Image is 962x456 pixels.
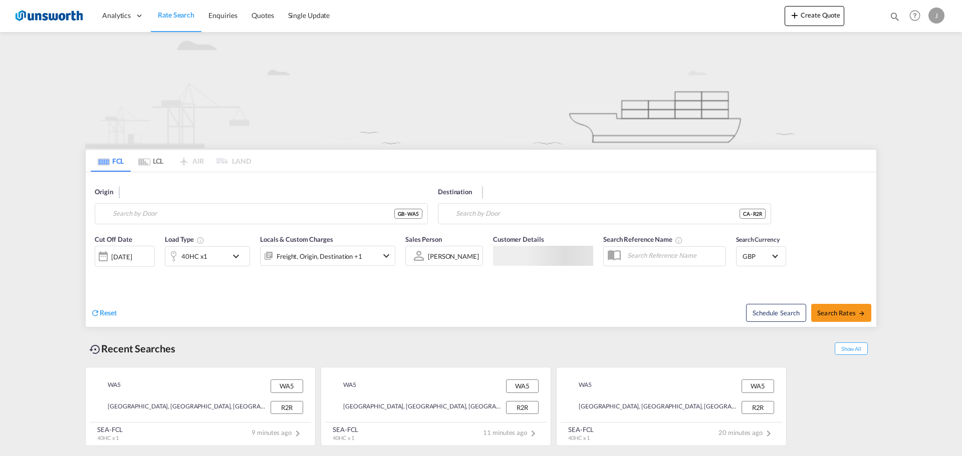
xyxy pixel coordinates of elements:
md-icon: icon-chevron-right [527,427,539,439]
input: Search by Door [113,206,394,221]
span: Enquiries [208,11,237,20]
md-icon: icon-plus 400-fg [789,9,801,21]
input: Search by Door [456,206,740,221]
span: 11 minutes ago [483,428,539,436]
md-icon: icon-chevron-down [380,250,392,262]
recent-search-card: WA5 WA5[GEOGRAPHIC_DATA], [GEOGRAPHIC_DATA], [GEOGRAPHIC_DATA], R2R, [GEOGRAPHIC_DATA], [GEOGRAPH... [556,367,787,446]
div: SEA-FCL [568,425,594,434]
md-tab-item: FCL [91,150,131,172]
md-icon: icon-magnify [889,11,900,22]
div: Freight Origin Destination Factory Stuffingicon-chevron-down [260,246,395,266]
div: 40HC x1icon-chevron-down [165,246,250,266]
span: Search Reference Name [603,235,683,243]
div: WA5 [569,379,592,392]
md-icon: icon-arrow-right [858,310,865,317]
md-icon: icon-refresh [91,308,100,317]
span: Search Rates [817,309,865,317]
md-input-container: WA5 [95,204,427,224]
div: SEA-FCL [333,425,358,434]
div: R2R [506,401,539,414]
div: Freight Origin Destination Factory Stuffing [277,249,362,263]
md-input-container: R2R [438,204,771,224]
md-datepicker: Select [95,266,102,279]
md-icon: icon-chevron-right [292,427,304,439]
recent-search-card: WA5 WA5[GEOGRAPHIC_DATA], [GEOGRAPHIC_DATA], [GEOGRAPHIC_DATA], R2R, [GEOGRAPHIC_DATA], [GEOGRAPH... [321,367,551,446]
button: icon-plus 400-fgCreate Quote [785,6,844,26]
div: J [928,8,944,24]
span: Single Update [288,11,330,20]
md-select: Sales Person: Justin Hope [427,249,480,263]
div: WA5 [98,379,121,392]
span: Locals & Custom Charges [260,235,333,243]
div: [PERSON_NAME] [428,252,479,260]
md-icon: Your search will be saved by the below given name [675,236,683,244]
img: 3748d800213711f08852f18dcb6d8936.jpg [15,5,83,27]
recent-search-card: WA5 WA5[GEOGRAPHIC_DATA], [GEOGRAPHIC_DATA], [GEOGRAPHIC_DATA], R2R, [GEOGRAPHIC_DATA], [GEOGRAPH... [85,367,316,446]
div: WA5 [271,379,303,392]
span: Origin [95,187,113,197]
button: Note: By default Schedule search will only considerorigin ports, destination ports and cut off da... [746,304,806,322]
div: WA5 [333,379,356,392]
md-icon: icon-chevron-right [763,427,775,439]
div: [DATE] [95,246,155,267]
img: new-FCL.png [85,32,877,148]
md-icon: Select multiple loads to view rates [196,236,204,244]
span: Quotes [252,11,274,20]
div: Winnipeg, MB, Manitoba, R2R, Canada, North America, Americas [333,401,504,414]
md-pagination-wrapper: Use the left and right arrow keys to navigate between tabs [91,150,251,172]
div: WA5 [506,379,539,392]
span: 40HC x 1 [568,434,590,441]
div: WA5 [742,379,774,392]
span: Cut Off Date [95,235,132,243]
div: [DATE] [111,252,132,261]
md-select: Select Currency: £ GBPUnited Kingdom Pound [742,249,781,263]
span: Analytics [102,11,131,21]
span: Rate Search [158,11,194,19]
span: Destination [438,187,472,197]
span: 9 minutes ago [252,428,304,436]
md-icon: icon-backup-restore [89,343,101,355]
div: Winnipeg, MB, Manitoba, R2R, Canada, North America, Americas [98,401,268,414]
span: GBP [743,252,771,261]
span: Customer Details [493,235,544,243]
span: Search Currency [736,236,780,243]
span: 40HC x 1 [97,434,119,441]
div: Help [906,7,928,25]
div: R2R [271,401,303,414]
span: CA - R2R [743,210,762,217]
div: R2R [742,401,774,414]
span: Sales Person [405,235,442,243]
div: icon-refreshReset [91,308,117,319]
button: Search Ratesicon-arrow-right [811,304,871,322]
md-tab-item: LCL [131,150,171,172]
span: 40HC x 1 [333,434,354,441]
div: 40HC x1 [181,249,207,263]
span: Show All [835,342,868,355]
div: Origin WA5Destination R2RCut Off Date [DATE]SelectLoad TypeSelect multiple loads to view rates 40... [86,172,876,327]
span: GB - WA5 [398,210,419,217]
div: Recent Searches [85,337,179,360]
span: Load Type [165,235,204,243]
div: SEA-FCL [97,425,123,434]
span: Help [906,7,923,24]
md-icon: icon-chevron-down [230,250,247,262]
span: 20 minutes ago [718,428,775,436]
span: Reset [100,308,117,317]
input: Search Reference Name [622,248,726,263]
div: Winnipeg, MB, Manitoba, R2R, Canada, North America, Americas [569,401,739,414]
div: icon-magnify [889,11,900,26]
